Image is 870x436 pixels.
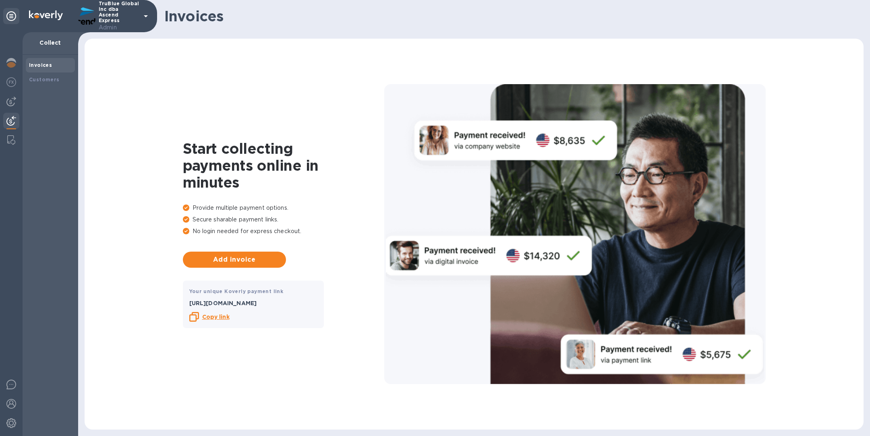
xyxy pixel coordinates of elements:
p: No login needed for express checkout. [183,227,384,236]
h1: Invoices [164,8,857,25]
p: Provide multiple payment options. [183,204,384,212]
img: Logo [29,10,63,20]
b: Invoices [29,62,52,68]
p: Admin [99,23,139,32]
div: Unpin categories [3,8,19,24]
b: Copy link [202,314,230,320]
h1: Start collecting payments online in minutes [183,140,384,191]
b: Customers [29,76,60,83]
span: Add invoice [189,255,280,264]
img: Foreign exchange [6,77,16,87]
p: Secure sharable payment links. [183,215,384,224]
p: TruBlue Global Inc dba Ascend Express [99,1,139,32]
p: [URL][DOMAIN_NAME] [189,299,317,307]
button: Add invoice [183,252,286,268]
p: Collect [29,39,72,47]
b: Your unique Koverly payment link [189,288,284,294]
